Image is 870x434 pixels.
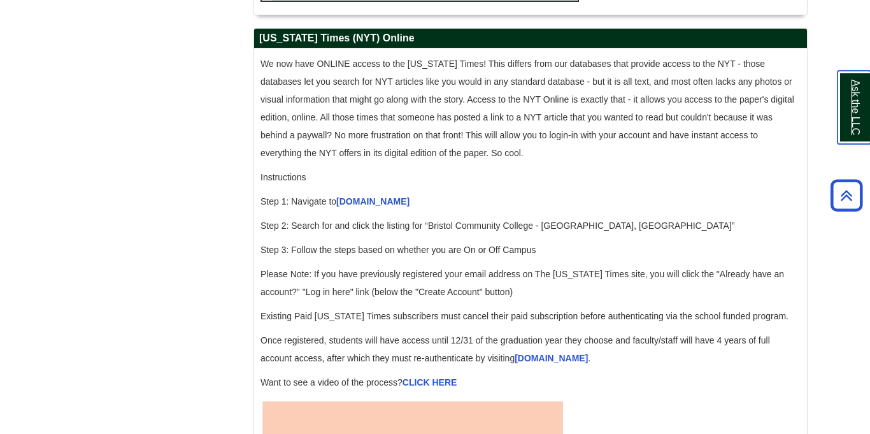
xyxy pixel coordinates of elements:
[826,187,867,204] a: Back to Top
[260,172,306,182] span: Instructions
[260,377,457,387] span: Want to see a video of the process?
[260,196,412,206] span: Step 1: Navigate to
[403,377,457,387] a: CLICK HERE
[260,335,770,363] span: Once registered, students will have access until 12/31 of the graduation year they choose and fac...
[254,29,807,48] h2: [US_STATE] Times (NYT) Online
[260,221,734,231] span: Step 2: Search for and click the listing for “Bristol Community College - [GEOGRAPHIC_DATA], [GEO...
[260,245,536,255] span: Step 3: Follow the steps based on whether you are On or Off Campus
[260,59,794,158] span: We now have ONLINE access to the [US_STATE] Times! This differs from our databases that provide a...
[515,353,588,363] a: [DOMAIN_NAME]
[336,196,410,206] a: [DOMAIN_NAME]
[260,311,788,321] span: Existing Paid [US_STATE] Times subscribers must cancel their paid subscription before authenticat...
[260,269,784,297] span: Please Note: If you have previously registered your email address on The [US_STATE] Times site, y...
